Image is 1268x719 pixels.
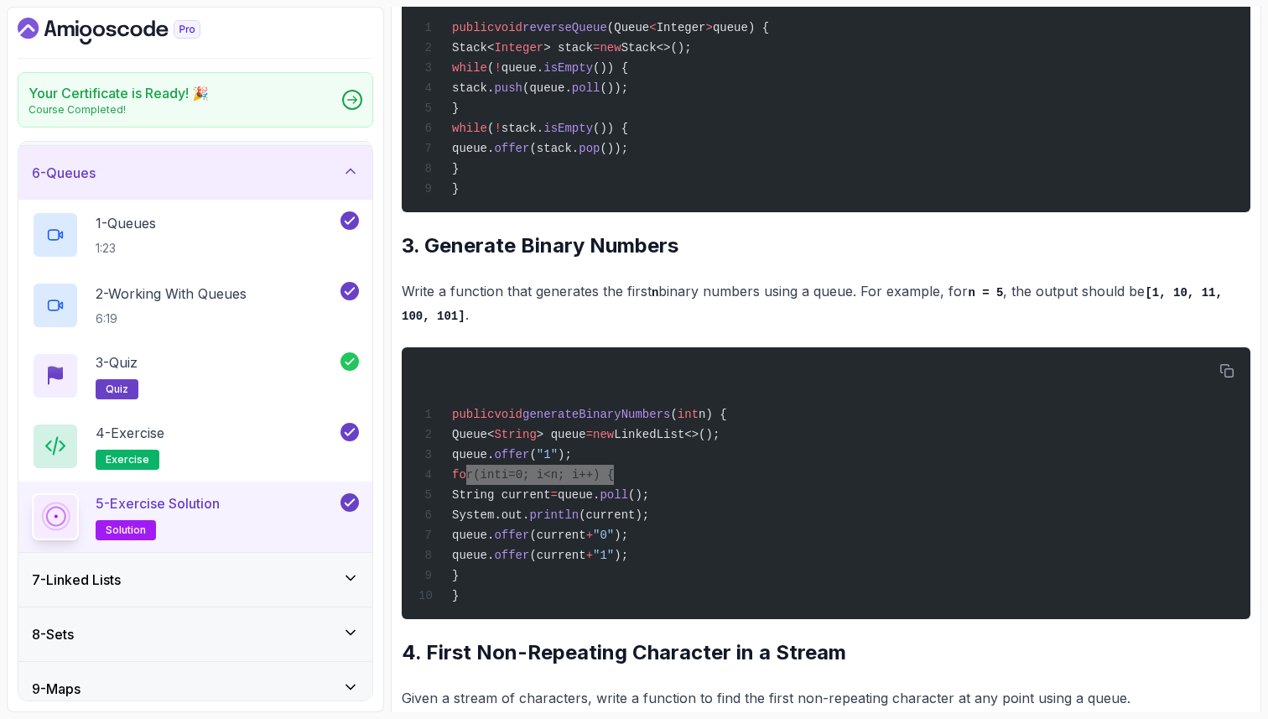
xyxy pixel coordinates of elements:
span: ( [487,61,494,75]
span: } [452,569,459,582]
p: 2 - Working With Queues [96,284,247,304]
span: stack. [501,122,543,135]
h2: 4. First Non-Repeating Character in a Stream [402,639,1250,666]
button: 4-Exerciseexercise [32,423,359,470]
span: n; i [551,468,579,482]
p: 5 - Exercise Solution [96,493,220,513]
span: "1" [537,448,558,461]
span: } [452,162,459,175]
span: } [452,182,459,195]
h3: 8 - Sets [32,624,74,644]
p: 6:19 [96,310,247,327]
span: = [593,41,600,55]
span: (stack. [529,142,579,155]
p: Course Completed! [29,103,209,117]
span: ( [529,448,536,461]
span: reverseQueue [522,21,607,34]
h3: 6 - Queues [32,163,96,183]
span: isEmpty [543,61,593,75]
span: ; i [522,468,543,482]
p: Given a stream of characters, write a function to find the first non-repeating character at any p... [402,686,1250,710]
span: void [494,21,522,34]
span: queue. [452,448,494,461]
span: quiz [106,383,128,396]
button: 8-Sets [18,607,372,661]
span: ( [487,122,494,135]
button: 6-Queues [18,146,372,200]
code: n [652,286,658,300]
span: queue. [501,61,543,75]
span: LinkedList<>(); [614,428,720,441]
span: ( [670,408,677,421]
span: "1" [593,549,614,562]
span: ! [494,122,501,135]
span: offer [494,549,529,562]
span: 0 [516,468,522,482]
p: 4 - Exercise [96,423,164,443]
h2: Your Certificate is Ready! 🎉 [29,83,209,103]
span: queue. [452,549,494,562]
button: 7-Linked Lists [18,553,372,607]
p: Write a function that generates the first binary numbers using a queue. For example, for , the ou... [402,279,1250,327]
p: 1 - Queues [96,213,156,233]
span: public [452,408,494,421]
span: poll [572,81,600,95]
span: (Queue [607,21,649,34]
span: ()) { [593,61,628,75]
span: System.out. [452,508,529,522]
span: new [593,428,614,441]
span: new [600,41,621,55]
button: 9-Maps [18,662,372,716]
span: String current [452,488,551,502]
span: push [494,81,522,95]
span: } [452,102,459,115]
span: void [494,408,522,421]
h2: 3. Generate Binary Numbers [402,232,1250,259]
span: exercise [106,453,149,466]
span: (current); [579,508,649,522]
span: String [494,428,536,441]
span: pop [579,142,600,155]
span: Integer [494,41,543,55]
span: queue. [452,529,494,542]
span: (current [529,549,585,562]
span: ) { [593,468,614,482]
span: solution [106,524,146,537]
span: generateBinaryNumbers [522,408,670,421]
span: offer [494,529,529,542]
span: ! [494,61,501,75]
span: + [586,529,593,542]
span: < [649,21,656,34]
p: 1:23 [96,240,156,257]
span: "0" [593,529,614,542]
span: > queue [537,428,586,441]
span: = [551,488,558,502]
span: = [586,428,593,441]
code: n = 5 [968,286,1003,300]
button: 1-Queues1:23 [32,211,359,258]
span: offer [494,448,529,461]
span: ++ [579,468,593,482]
span: Stack<>(); [621,41,692,55]
span: println [529,508,579,522]
span: stack. [452,81,494,95]
span: = [508,468,515,482]
span: ()); [600,142,628,155]
span: queue. [452,142,494,155]
span: ( [473,468,480,482]
span: ); [558,448,572,461]
button: 5-Exercise Solutionsolution [32,493,359,540]
span: n) { [699,408,727,421]
span: while [452,122,487,135]
span: queue. [558,488,600,502]
span: ()) { [593,122,628,135]
span: (queue. [522,81,572,95]
span: int [678,408,699,421]
a: Dashboard [18,18,239,44]
span: i [501,468,508,482]
span: Integer [657,21,706,34]
span: offer [494,142,529,155]
span: Queue< [452,428,494,441]
span: ()); [600,81,628,95]
span: > [705,21,712,34]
